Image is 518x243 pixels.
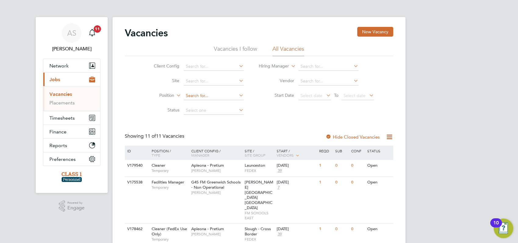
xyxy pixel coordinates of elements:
span: Launceston [245,163,265,168]
a: Vacancies [49,91,72,97]
a: AS[PERSON_NAME] [43,23,100,53]
span: Jobs [49,77,60,82]
span: Manager [191,153,209,158]
label: Position [139,92,174,99]
div: Site / [243,146,275,160]
span: Preferences [49,156,76,162]
button: New Vacancy [357,27,393,37]
span: Apleona - Pretium [191,163,224,168]
div: 0 [334,177,350,188]
span: 7 [276,185,280,190]
div: 1 [318,223,333,235]
div: V178462 [126,223,147,235]
div: 0 [350,223,365,235]
div: Jobs [43,86,100,111]
span: [PERSON_NAME] [191,232,242,237]
div: [DATE] [276,163,316,168]
span: Reports [49,143,67,148]
div: 0 [350,160,365,171]
label: Hiring Manager [254,63,289,69]
span: 39 [276,232,282,237]
button: Timesheets [43,111,100,125]
div: Open [366,177,392,188]
span: Cleaner (FedEx Use Only) [152,226,187,237]
li: All Vacancies [272,45,304,56]
span: FEDEX [245,168,274,173]
div: Sub [334,146,350,156]
div: 0 [334,160,350,171]
span: Timesheets [49,115,75,121]
div: V175538 [126,177,147,188]
div: Conf [350,146,365,156]
nav: Main navigation [36,17,108,193]
span: 11 [94,25,101,33]
button: Jobs [43,73,100,86]
span: Apleona - Pretium [191,226,224,231]
a: Powered byEngage [59,200,85,212]
div: 0 [350,177,365,188]
label: Site [144,78,179,83]
button: Finance [43,125,100,138]
label: Hide Closed Vacancies [326,134,380,140]
div: Open [366,223,392,235]
button: Network [43,59,100,72]
button: Open Resource Center, 10 new notifications [494,219,513,238]
span: Vendors [276,153,293,158]
div: Reqd [318,146,333,156]
div: Client Config / [190,146,243,160]
input: Search for... [184,92,244,100]
h2: Vacancies [125,27,168,39]
span: Angela Sabaroche [43,45,100,53]
input: Search for... [184,62,244,71]
span: Finance [49,129,67,135]
span: Temporary [152,185,188,190]
div: 10 [493,223,499,231]
div: Start / [275,146,318,161]
span: G4S FM Greenwich Schools - Non Operational [191,180,241,190]
label: Start Date [259,92,294,98]
span: Site Group [245,153,265,158]
button: Preferences [43,152,100,166]
span: Slough - Cross Border [245,226,271,237]
span: AS [67,29,76,37]
span: Select date [344,93,365,98]
div: 1 [318,160,333,171]
input: Search for... [184,77,244,85]
div: [DATE] [276,180,316,185]
span: To [332,91,340,99]
div: Status [366,146,392,156]
div: ID [126,146,147,156]
span: Cleaner [152,163,165,168]
a: Go to home page [43,172,100,182]
input: Search for... [298,62,358,71]
span: 39 [276,168,282,173]
a: Placements [49,100,75,106]
span: Temporary [152,168,188,173]
div: Open [366,160,392,171]
span: Engage [67,205,85,211]
label: Vendor [259,78,294,83]
div: V179540 [126,160,147,171]
input: Search for... [298,77,358,85]
input: Select one [184,106,244,115]
a: 11 [86,23,98,43]
span: Temporary [152,237,188,242]
label: Status [144,107,179,113]
span: FEDEX [245,237,274,242]
div: Showing [125,133,185,140]
div: 1 [318,177,333,188]
span: Network [49,63,69,69]
span: Powered by [67,200,85,205]
li: Vacancies I follow [214,45,257,56]
span: [PERSON_NAME] [191,190,242,195]
span: Type [152,153,160,158]
span: [PERSON_NAME] [191,168,242,173]
span: 11 of [145,133,156,139]
button: Reports [43,139,100,152]
span: 11 Vacancies [145,133,184,139]
span: Select date [300,93,322,98]
label: Client Config [144,63,179,69]
div: 0 [334,223,350,235]
img: class1personnel-logo-retina.png [62,172,82,182]
span: FM SCHOOLS EAST [245,211,274,220]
